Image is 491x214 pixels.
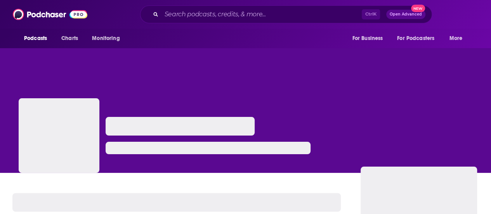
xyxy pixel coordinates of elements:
button: Open AdvancedNew [386,10,425,19]
img: Podchaser - Follow, Share and Rate Podcasts [13,7,87,22]
button: open menu [347,31,392,46]
button: open menu [392,31,446,46]
span: For Business [352,33,383,44]
span: More [449,33,463,44]
span: Charts [61,33,78,44]
span: Ctrl K [362,9,380,19]
button: open menu [19,31,57,46]
span: For Podcasters [397,33,434,44]
button: open menu [87,31,130,46]
span: Open Advanced [390,12,422,16]
input: Search podcasts, credits, & more... [161,8,362,21]
button: open menu [444,31,472,46]
span: New [411,5,425,12]
span: Monitoring [92,33,120,44]
a: Charts [56,31,83,46]
div: Search podcasts, credits, & more... [140,5,432,23]
span: Podcasts [24,33,47,44]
